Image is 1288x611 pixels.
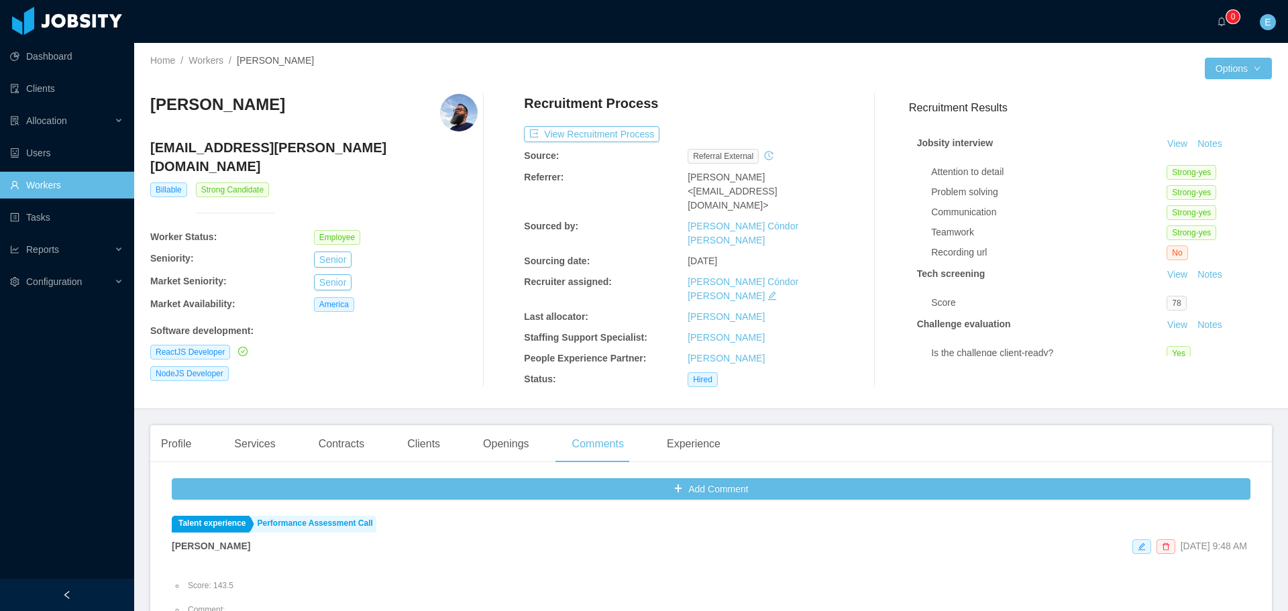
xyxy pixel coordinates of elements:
[238,347,248,356] i: icon: check-circle
[314,230,360,245] span: Employee
[185,579,1250,592] li: Score: 143.5
[688,221,798,245] a: [PERSON_NAME] Cóndor [PERSON_NAME]
[10,245,19,254] i: icon: line-chart
[1163,269,1192,280] a: View
[931,165,1167,179] div: Attention to detail
[308,425,375,463] div: Contracts
[524,126,659,142] button: icon: exportView Recruitment Process
[1192,267,1228,283] button: Notes
[150,366,229,381] span: NodeJS Developer
[10,277,19,286] i: icon: setting
[688,186,777,211] span: <[EMAIL_ADDRESS][DOMAIN_NAME]>
[180,55,183,66] span: /
[1181,541,1247,551] span: [DATE] 9:48 AM
[150,94,285,115] h3: [PERSON_NAME]
[314,252,352,268] button: Senior
[524,94,658,113] h4: Recruitment Process
[688,311,765,322] a: [PERSON_NAME]
[237,55,314,66] span: [PERSON_NAME]
[172,516,250,533] a: Talent experience
[656,425,731,463] div: Experience
[1162,543,1170,551] i: icon: delete
[688,256,717,266] span: [DATE]
[440,94,478,131] img: c0583a98-3a9a-412c-8be3-ed4f6da70361_66c8a3879de7e-400w.png
[10,172,123,199] a: icon: userWorkers
[314,274,352,290] button: Senior
[150,345,230,359] span: ReactJS Developer
[909,99,1272,116] h3: Recruitment Results
[472,425,540,463] div: Openings
[1138,543,1146,551] i: icon: edit
[10,140,123,166] a: icon: robotUsers
[688,149,759,164] span: Referral external
[251,516,376,533] a: Performance Assessment Call
[767,291,777,300] i: icon: edit
[172,478,1250,500] button: icon: plusAdd Comment
[196,182,269,197] span: Strong Candidate
[150,138,478,176] h4: [EMAIL_ADDRESS][PERSON_NAME][DOMAIN_NAME]
[1192,136,1228,152] button: Notes
[931,225,1167,239] div: Teamwork
[150,425,202,463] div: Profile
[150,298,235,309] b: Market Availability:
[524,374,555,384] b: Status:
[917,137,994,148] strong: Jobsity interview
[1163,319,1192,330] a: View
[524,129,659,140] a: icon: exportView Recruitment Process
[524,172,563,182] b: Referrer:
[917,319,1011,329] strong: Challenge evaluation
[235,346,248,357] a: icon: check-circle
[150,325,254,336] b: Software development :
[931,346,1167,360] div: Is the challenge client-ready?
[1167,296,1186,311] span: 78
[10,204,123,231] a: icon: profileTasks
[931,205,1167,219] div: Communication
[1217,17,1226,26] i: icon: bell
[688,332,765,343] a: [PERSON_NAME]
[1226,10,1240,23] sup: 0
[229,55,231,66] span: /
[561,425,635,463] div: Comments
[917,268,985,279] strong: Tech screening
[688,172,765,182] span: [PERSON_NAME]
[150,253,194,264] b: Seniority:
[524,353,646,364] b: People Experience Partner:
[688,276,798,301] a: [PERSON_NAME] Cóndor [PERSON_NAME]
[189,55,223,66] a: Workers
[524,311,588,322] b: Last allocator:
[1205,58,1272,79] button: Optionsicon: down
[688,372,718,387] span: Hired
[396,425,451,463] div: Clients
[26,244,59,255] span: Reports
[524,256,590,266] b: Sourcing date:
[1167,185,1216,200] span: Strong-yes
[931,245,1167,260] div: Recording url
[150,182,187,197] span: Billable
[26,276,82,287] span: Configuration
[1167,225,1216,240] span: Strong-yes
[10,116,19,125] i: icon: solution
[931,185,1167,199] div: Problem solving
[1167,205,1216,220] span: Strong-yes
[223,425,286,463] div: Services
[1167,346,1191,361] span: Yes
[1192,317,1228,333] button: Notes
[10,43,123,70] a: icon: pie-chartDashboard
[150,276,227,286] b: Market Seniority:
[150,231,217,242] b: Worker Status:
[1167,165,1216,180] span: Strong-yes
[10,75,123,102] a: icon: auditClients
[1167,245,1187,260] span: No
[931,296,1167,310] div: Score
[524,332,647,343] b: Staffing Support Specialist:
[688,353,765,364] a: [PERSON_NAME]
[314,297,354,312] span: America
[172,541,250,551] strong: [PERSON_NAME]
[764,151,773,160] i: icon: history
[1163,138,1192,149] a: View
[1265,14,1271,30] span: E
[524,221,578,231] b: Sourced by:
[524,276,612,287] b: Recruiter assigned:
[524,150,559,161] b: Source:
[26,115,67,126] span: Allocation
